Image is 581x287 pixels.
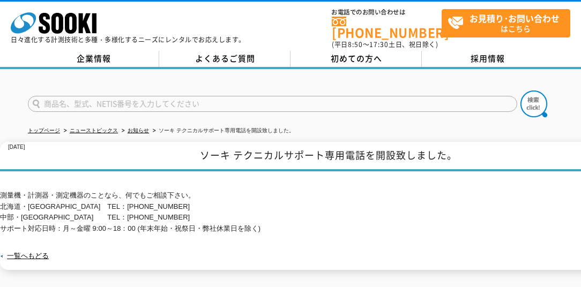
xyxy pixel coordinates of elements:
span: お電話でのお問い合わせは [332,9,442,16]
a: よくあるご質問 [159,51,290,67]
span: 初めての方へ [331,52,382,64]
a: 企業情報 [28,51,159,67]
a: 初めての方へ [290,51,422,67]
a: 一覧へもどる [7,252,49,260]
a: 採用情報 [422,51,553,67]
span: 8:50 [348,40,363,49]
a: お見積り･お問い合わせはこちら [442,9,570,37]
a: ニューストピックス [70,127,118,133]
strong: お見積り･お問い合わせ [470,12,560,25]
p: 日々進化する計測技術と多種・多様化するニーズにレンタルでお応えします。 [11,36,245,43]
li: ソーキ テクニカルサポート専用電話を開設致しました。 [151,125,294,137]
p: [DATE] [8,142,25,153]
span: (平日 ～ 土日、祝日除く) [332,40,438,49]
input: 商品名、型式、NETIS番号を入力してください [28,96,517,112]
a: トップページ [28,127,60,133]
span: 17:30 [369,40,389,49]
span: はこちら [448,10,570,36]
a: [PHONE_NUMBER] [332,17,442,39]
a: お知らせ [128,127,149,133]
img: btn_search.png [520,90,547,117]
